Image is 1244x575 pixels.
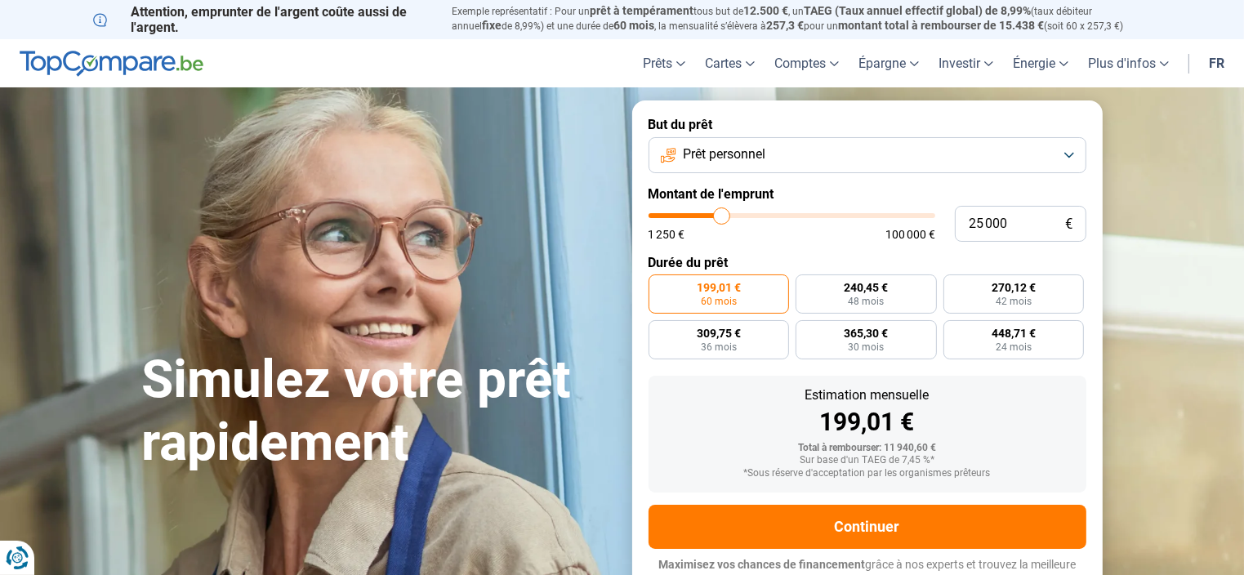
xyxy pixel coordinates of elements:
[483,19,502,32] span: fixe
[839,19,1045,32] span: montant total à rembourser de 15.438 €
[992,328,1036,339] span: 448,71 €
[996,296,1032,306] span: 42 mois
[996,342,1032,352] span: 24 mois
[649,255,1086,270] label: Durée du prêt
[662,443,1073,454] div: Total à rembourser: 11 940,60 €
[649,186,1086,202] label: Montant de l'emprunt
[662,455,1073,466] div: Sur base d'un TAEG de 7,45 %*
[697,282,741,293] span: 199,01 €
[805,4,1032,17] span: TAEG (Taux annuel effectif global) de 8,99%
[658,558,865,571] span: Maximisez vos chances de financement
[929,39,1003,87] a: Investir
[633,39,695,87] a: Prêts
[649,117,1086,132] label: But du prêt
[844,282,888,293] span: 240,45 €
[1066,217,1073,231] span: €
[662,410,1073,435] div: 199,01 €
[453,4,1152,33] p: Exemple représentatif : Pour un tous but de , un (taux débiteur annuel de 8,99%) et une durée de ...
[649,505,1086,549] button: Continuer
[701,296,737,306] span: 60 mois
[649,137,1086,173] button: Prêt personnel
[662,389,1073,402] div: Estimation mensuelle
[697,328,741,339] span: 309,75 €
[93,4,433,35] p: Attention, emprunter de l'argent coûte aussi de l'argent.
[744,4,789,17] span: 12.500 €
[591,4,694,17] span: prêt à tempérament
[1003,39,1078,87] a: Énergie
[20,51,203,77] img: TopCompare
[885,229,935,240] span: 100 000 €
[649,229,685,240] span: 1 250 €
[142,349,613,475] h1: Simulez votre prêt rapidement
[695,39,765,87] a: Cartes
[662,468,1073,479] div: *Sous réserve d'acceptation par les organismes prêteurs
[614,19,655,32] span: 60 mois
[683,145,765,163] span: Prêt personnel
[849,39,929,87] a: Épargne
[992,282,1036,293] span: 270,12 €
[767,19,805,32] span: 257,3 €
[1078,39,1179,87] a: Plus d'infos
[844,328,888,339] span: 365,30 €
[765,39,849,87] a: Comptes
[701,342,737,352] span: 36 mois
[848,342,884,352] span: 30 mois
[1199,39,1234,87] a: fr
[848,296,884,306] span: 48 mois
